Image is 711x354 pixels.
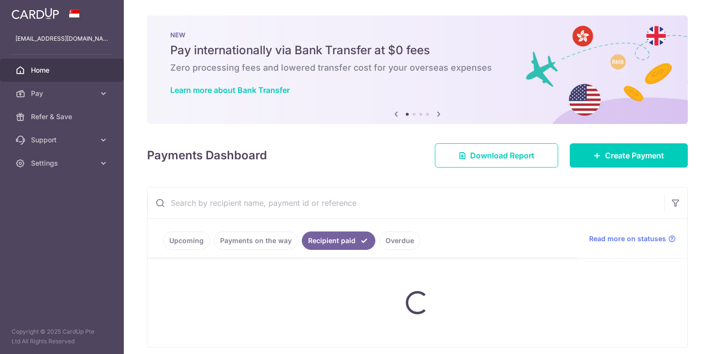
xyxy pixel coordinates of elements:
a: Learn more about Bank Transfer [170,85,290,95]
span: Pay [31,89,95,98]
p: [EMAIL_ADDRESS][DOMAIN_NAME] [15,34,108,44]
iframe: Opens a widget where you can find more information [649,325,701,349]
h5: Pay internationally via Bank Transfer at $0 fees [170,43,665,58]
img: CardUp [12,8,59,19]
span: Create Payment [605,150,664,161]
a: Download Report [435,143,558,168]
h4: Payments Dashboard [147,147,267,164]
p: NEW [170,31,665,39]
span: Settings [31,158,95,168]
span: Support [31,135,95,145]
a: Read more on statuses [589,234,676,244]
span: Home [31,65,95,75]
span: Refer & Save [31,112,95,122]
h6: Zero processing fees and lowered transfer cost for your overseas expenses [170,62,665,74]
a: Recipient paid [302,231,375,250]
img: Bank transfer banner [147,15,688,124]
span: Read more on statuses [589,234,666,244]
input: Search by recipient name, payment id or reference [148,187,664,218]
a: Create Payment [570,143,688,168]
span: Download Report [470,150,534,161]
